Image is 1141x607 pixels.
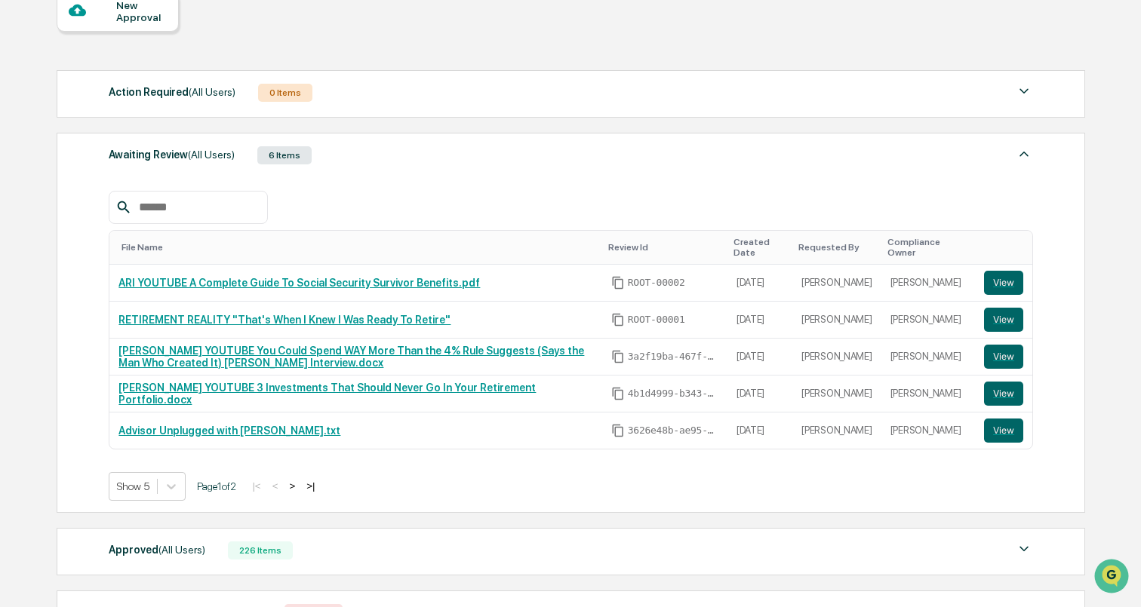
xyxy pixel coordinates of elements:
[727,339,792,376] td: [DATE]
[228,541,293,559] div: 226 Items
[727,412,792,449] td: [DATE]
[727,302,792,339] td: [DATE]
[881,376,975,412] td: [PERSON_NAME]
[628,314,685,326] span: ROOT-00001
[103,184,193,211] a: 🗄️Attestations
[9,184,103,211] a: 🖐️Preclearance
[158,544,205,556] span: (All Users)
[125,190,187,205] span: Attestations
[984,382,1023,406] button: View
[51,115,248,130] div: Start new chat
[987,242,1026,253] div: Toggle SortBy
[727,376,792,412] td: [DATE]
[118,277,480,289] a: ARI YOUTUBE A Complete Guide To Social Security Survivor Benefits.pdf
[118,382,536,406] a: [PERSON_NAME] YOUTUBE 3 Investments That Should Never Go In Your Retirement Portfolio.docx
[628,351,718,363] span: 3a2f19ba-467f-4641-8b39-0fe5f08842af
[118,314,451,326] a: RETIREMENT REALITY "That's When I Knew I Was Ready To Retire"
[15,220,27,232] div: 🔎
[257,120,275,138] button: Start new chat
[257,146,312,164] div: 6 Items
[1015,82,1033,100] img: caret
[792,412,881,449] td: [PERSON_NAME]
[628,425,718,437] span: 3626e48b-ae95-4c59-bb36-3fbf64c80317
[30,219,95,234] span: Data Lookup
[118,345,584,369] a: [PERSON_NAME] YOUTUBE You Could Spend WAY More Than the 4% Rule Suggests (Says the Man Who Create...
[268,480,283,492] button: <
[1015,540,1033,558] img: caret
[881,339,975,376] td: [PERSON_NAME]
[881,412,975,449] td: [PERSON_NAME]
[109,82,235,102] div: Action Required
[188,149,235,161] span: (All Users)
[881,265,975,302] td: [PERSON_NAME]
[792,339,881,376] td: [PERSON_NAME]
[733,237,786,258] div: Toggle SortBy
[984,418,1023,443] button: View
[611,387,625,400] span: Copy Id
[109,192,121,204] div: 🗄️
[628,277,685,289] span: ROOT-00002
[798,242,875,253] div: Toggle SortBy
[887,237,969,258] div: Toggle SortBy
[881,302,975,339] td: [PERSON_NAME]
[284,480,300,492] button: >
[9,213,101,240] a: 🔎Data Lookup
[258,84,312,102] div: 0 Items
[15,115,42,143] img: 1746055101610-c473b297-6a78-478c-a979-82029cc54cd1
[792,376,881,412] td: [PERSON_NAME]
[302,480,319,492] button: >|
[189,86,235,98] span: (All Users)
[984,308,1023,332] button: View
[109,540,205,559] div: Approved
[30,190,97,205] span: Preclearance
[248,480,265,492] button: |<
[15,192,27,204] div: 🖐️
[15,32,275,56] p: How can we help?
[611,313,625,326] span: Copy Id
[1015,145,1033,163] img: caret
[611,424,625,437] span: Copy Id
[611,350,625,363] span: Copy Id
[984,271,1023,295] button: View
[984,345,1023,369] button: View
[792,302,881,339] td: [PERSON_NAME]
[150,256,183,267] span: Pylon
[118,425,340,437] a: Advisor Unplugged with [PERSON_NAME].txt
[51,130,191,143] div: We're available if you need us!
[727,265,792,302] td: [DATE]
[106,255,183,267] a: Powered byPylon
[1093,557,1133,598] iframe: Open customer support
[611,276,625,290] span: Copy Id
[121,242,595,253] div: Toggle SortBy
[628,388,718,400] span: 4b1d4999-b343-4153-8755-1895f2522cb5
[792,265,881,302] td: [PERSON_NAME]
[197,480,236,492] span: Page 1 of 2
[109,145,235,164] div: Awaiting Review
[608,242,721,253] div: Toggle SortBy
